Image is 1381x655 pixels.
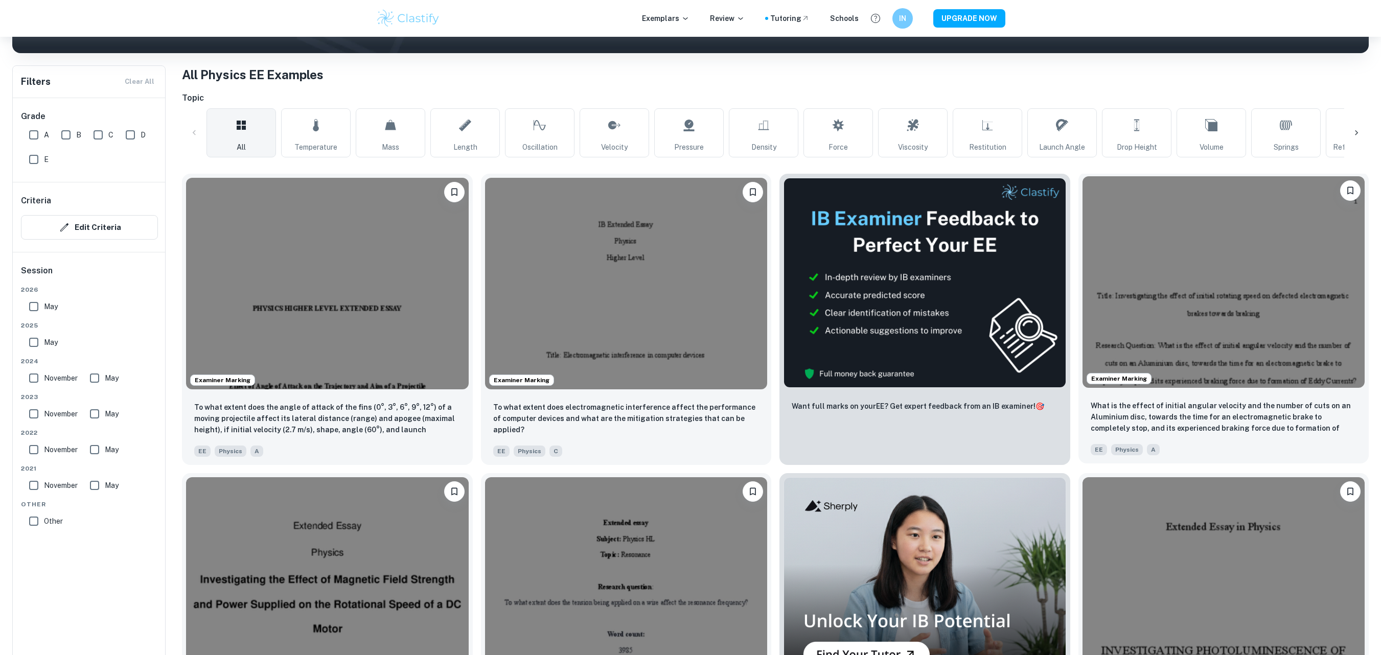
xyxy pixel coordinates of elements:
[792,401,1044,412] p: Want full marks on your EE ? Get expert feedback from an IB examiner!
[898,142,928,153] span: Viscosity
[1039,142,1085,153] span: Launch Angle
[250,446,263,457] span: A
[76,129,81,141] span: B
[105,372,119,384] span: May
[1200,142,1224,153] span: Volume
[892,8,913,29] button: IN
[1147,444,1160,455] span: A
[601,142,628,153] span: Velocity
[194,402,461,436] p: To what extent does the angle of attack of the fins (0°, 3°, 6°, 9°, 12°) of a moving projectile ...
[1111,444,1143,455] span: Physics
[21,265,158,285] h6: Session
[444,481,465,502] button: Bookmark
[105,480,119,491] span: May
[21,75,51,89] h6: Filters
[21,357,158,366] span: 2024
[294,142,337,153] span: Temperature
[1091,400,1357,435] p: What is the effect of initial angular velocity and the number of cuts on an Aluminium disc, towar...
[21,195,51,207] h6: Criteria
[1340,180,1361,201] button: Bookmark
[105,444,119,455] span: May
[21,321,158,330] span: 2025
[830,13,859,24] a: Schools
[194,446,211,457] span: EE
[1087,374,1151,383] span: Examiner Marking
[44,301,58,312] span: May
[215,446,246,457] span: Physics
[191,376,255,385] span: Examiner Marking
[751,142,776,153] span: Density
[376,8,441,29] img: Clastify logo
[549,446,562,457] span: C
[21,285,158,294] span: 2026
[21,428,158,437] span: 2022
[382,142,399,153] span: Mass
[1274,142,1299,153] span: Springs
[44,154,49,165] span: E
[44,408,78,419] span: November
[828,142,848,153] span: Force
[1117,142,1157,153] span: Drop Height
[21,110,158,123] h6: Grade
[21,464,158,473] span: 2021
[182,174,473,465] a: Examiner MarkingBookmarkTo what extent does the angle of attack of the fins (0°, 3°, 6°, 9°, 12°)...
[1035,402,1044,410] span: 🎯
[453,142,477,153] span: Length
[493,446,510,457] span: EE
[108,129,113,141] span: C
[444,182,465,202] button: Bookmark
[186,178,469,389] img: Physics EE example thumbnail: To what extent does the angle of attack
[21,215,158,240] button: Edit Criteria
[237,142,246,153] span: All
[493,402,759,435] p: To what extent does electromagnetic interference affect the performance of computer devices and w...
[522,142,558,153] span: Oscillation
[44,129,49,141] span: A
[784,178,1066,388] img: Thumbnail
[481,174,772,465] a: Examiner MarkingBookmarkTo what extent does electromagnetic interference affect the performance o...
[1091,444,1107,455] span: EE
[710,13,745,24] p: Review
[44,444,78,455] span: November
[969,142,1006,153] span: Restitution
[867,10,884,27] button: Help and Feedback
[1083,176,1365,388] img: Physics EE example thumbnail: What is the effect of initial angular ve
[1340,481,1361,502] button: Bookmark
[105,408,119,419] span: May
[514,446,545,457] span: Physics
[743,182,763,202] button: Bookmark
[933,9,1005,28] button: UPGRADE NOW
[44,516,63,527] span: Other
[897,13,909,24] h6: IN
[44,480,78,491] span: November
[642,13,689,24] p: Exemplars
[141,129,146,141] span: D
[182,92,1369,104] h6: Topic
[743,481,763,502] button: Bookmark
[182,65,1369,84] h1: All Physics EE Examples
[21,392,158,402] span: 2023
[490,376,554,385] span: Examiner Marking
[21,500,158,509] span: Other
[674,142,704,153] span: Pressure
[485,178,768,389] img: Physics EE example thumbnail: To what extent does electromagnetic inte
[44,372,78,384] span: November
[1078,174,1369,465] a: Examiner MarkingBookmarkWhat is the effect of initial angular velocity and the number of cuts on ...
[44,337,58,348] span: May
[779,174,1070,465] a: ThumbnailWant full marks on yourEE? Get expert feedback from an IB examiner!
[770,13,810,24] a: Tutoring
